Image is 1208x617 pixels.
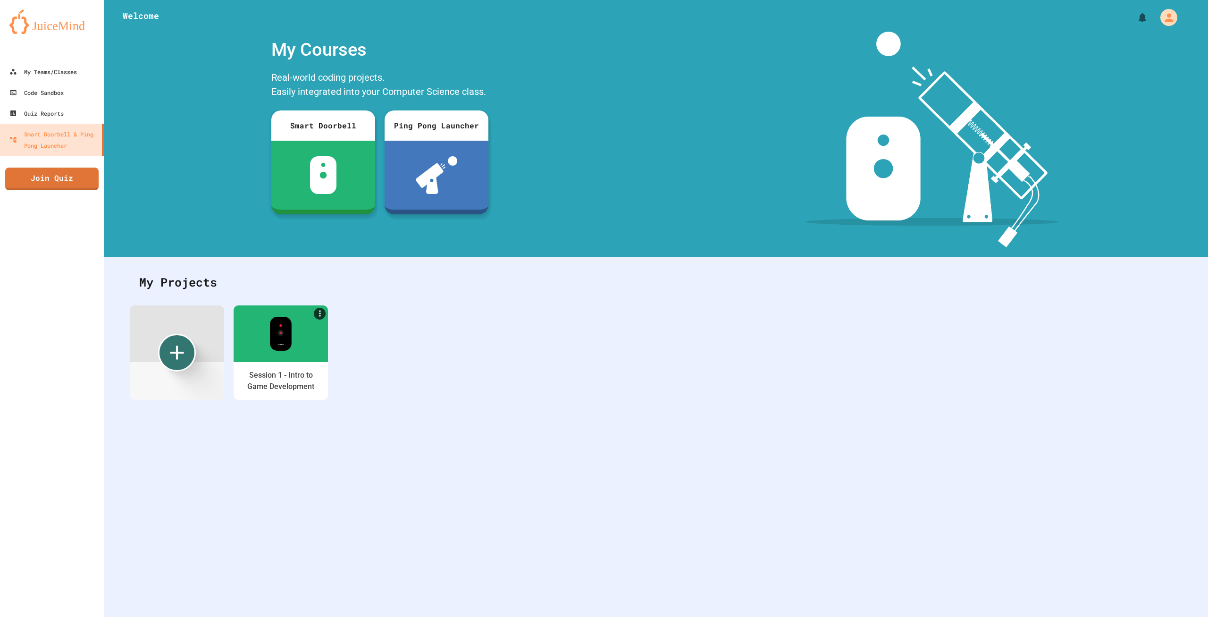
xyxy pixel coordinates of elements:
div: Smart Doorbell & Ping Pong Launcher [9,128,98,151]
div: Real-world coding projects. Easily integrated into your Computer Science class. [267,68,493,103]
img: sdb-white.svg [310,156,337,194]
a: MoreSession 1 - Intro to Game Development [234,305,328,400]
div: Session 1 - Intro to Game Development [241,370,321,392]
div: Code Sandbox [9,87,64,98]
div: Ping Pong Launcher [385,110,488,141]
a: Join Quiz [5,168,99,190]
div: My Teams/Classes [9,66,77,77]
div: Create new [158,334,196,372]
div: My Courses [267,32,493,68]
img: ppl-with-ball.png [416,156,458,194]
img: banner-image-my-projects.png [805,32,1058,247]
div: My Notifications [1119,9,1150,25]
img: sdb-real-colors.png [270,317,292,351]
a: More [314,308,326,320]
div: Quiz Reports [9,108,64,119]
div: My Projects [130,264,1182,301]
div: My Account [1150,7,1180,28]
img: logo-orange.svg [9,9,94,34]
div: Smart Doorbell [271,110,375,141]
